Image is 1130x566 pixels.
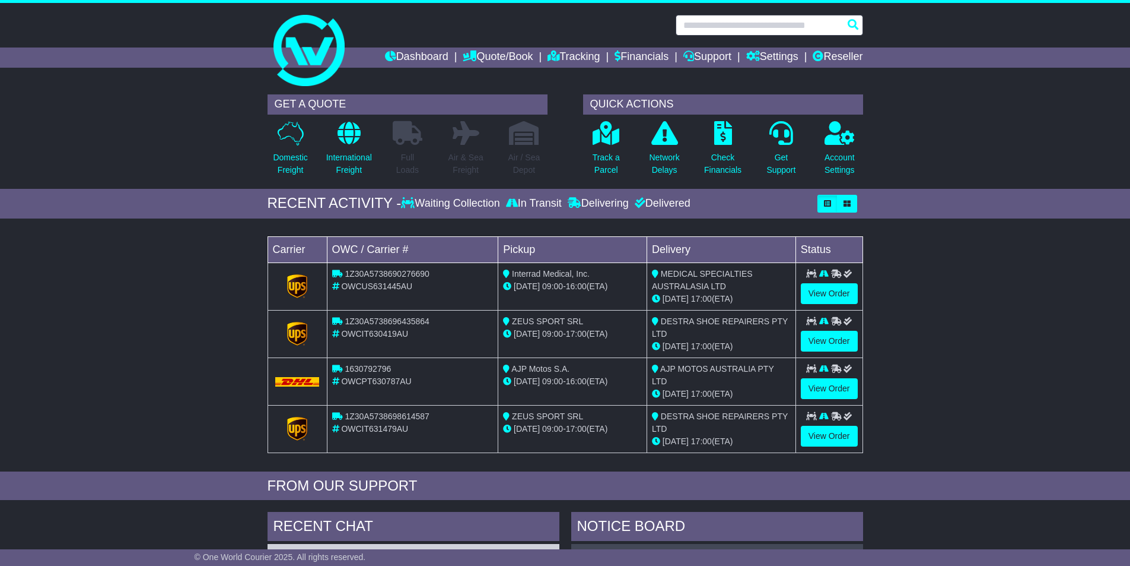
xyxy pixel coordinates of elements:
div: RECENT ACTIVITY - [268,195,402,212]
div: - (ETA) [503,423,642,435]
p: Network Delays [649,151,679,176]
span: [DATE] [663,389,689,399]
td: OWC / Carrier # [327,236,498,263]
td: Carrier [268,236,327,263]
div: NOTICE BOARD [571,512,863,544]
p: Air & Sea Freight [448,151,483,176]
span: AJP Motos S.A. [511,364,569,374]
span: 16:00 [566,377,587,386]
p: International Freight [326,151,372,176]
span: 1Z30A5738690276690 [345,269,429,279]
span: 17:00 [691,294,712,303]
span: ZEUS SPORT SRL [512,317,583,326]
img: GetCarrierServiceLogo [287,322,307,346]
span: 1Z30A5738696435864 [345,317,429,326]
a: InternationalFreight [326,121,373,183]
span: OWCPT630787AU [341,377,411,386]
td: Status [795,236,862,263]
span: [DATE] [514,424,540,434]
img: GetCarrierServiceLogo [287,274,307,298]
img: DHL.png [275,377,320,387]
span: 17:00 [566,424,587,434]
div: (ETA) [652,340,791,353]
a: View Order [801,331,858,352]
td: Pickup [498,236,647,263]
div: - (ETA) [503,328,642,340]
p: Full Loads [393,151,422,176]
a: DomesticFreight [272,121,308,183]
span: 09:00 [542,329,563,339]
span: 09:00 [542,424,563,434]
div: (ETA) [652,293,791,305]
span: 1Z30A5738698614587 [345,412,429,421]
div: Delivering [565,197,632,210]
a: View Order [801,378,858,399]
td: Delivery [647,236,795,263]
span: 09:00 [542,282,563,291]
div: - (ETA) [503,280,642,293]
div: Waiting Collection [401,197,502,210]
a: Support [683,48,731,68]
span: 17:00 [566,329,587,339]
a: Financials [615,48,669,68]
a: View Order [801,283,858,304]
span: DESTRA SHOE REPAIRERS PTY LTD [652,317,788,339]
div: - (ETA) [503,375,642,388]
p: Track a Parcel [593,151,620,176]
a: Dashboard [385,48,448,68]
span: [DATE] [663,342,689,351]
a: Tracking [548,48,600,68]
span: OWCIT630419AU [341,329,408,339]
div: RECENT CHAT [268,512,559,544]
p: Check Financials [704,151,741,176]
span: [DATE] [663,437,689,446]
span: 1630792796 [345,364,391,374]
span: [DATE] [514,377,540,386]
a: AccountSettings [824,121,855,183]
span: [DATE] [514,282,540,291]
div: QUICK ACTIONS [583,94,863,115]
a: CheckFinancials [704,121,742,183]
a: Settings [746,48,798,68]
span: AJP MOTOS AUSTRALIA PTY LTD [652,364,774,386]
span: [DATE] [514,329,540,339]
span: [DATE] [663,294,689,303]
div: GET A QUOTE [268,94,548,115]
a: NetworkDelays [648,121,680,183]
p: Air / Sea Depot [508,151,540,176]
a: Track aParcel [592,121,620,183]
span: © One World Courier 2025. All rights reserved. [195,552,366,562]
div: (ETA) [652,388,791,400]
span: MEDICAL SPECIALTIES AUSTRALASIA LTD [652,269,753,291]
div: In Transit [503,197,565,210]
span: ZEUS SPORT SRL [512,412,583,421]
p: Get Support [766,151,795,176]
span: 17:00 [691,342,712,351]
div: FROM OUR SUPPORT [268,478,863,495]
span: Interrad Medical, Inc. [512,269,590,279]
img: GetCarrierServiceLogo [287,417,307,441]
span: 17:00 [691,437,712,446]
div: Delivered [632,197,690,210]
p: Account Settings [825,151,855,176]
span: 16:00 [566,282,587,291]
a: GetSupport [766,121,796,183]
span: 09:00 [542,377,563,386]
a: Quote/Book [463,48,533,68]
p: Domestic Freight [273,151,307,176]
span: 17:00 [691,389,712,399]
a: Reseller [813,48,862,68]
span: DESTRA SHOE REPAIRERS PTY LTD [652,412,788,434]
a: View Order [801,426,858,447]
span: OWCIT631479AU [341,424,408,434]
div: (ETA) [652,435,791,448]
span: OWCUS631445AU [341,282,412,291]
